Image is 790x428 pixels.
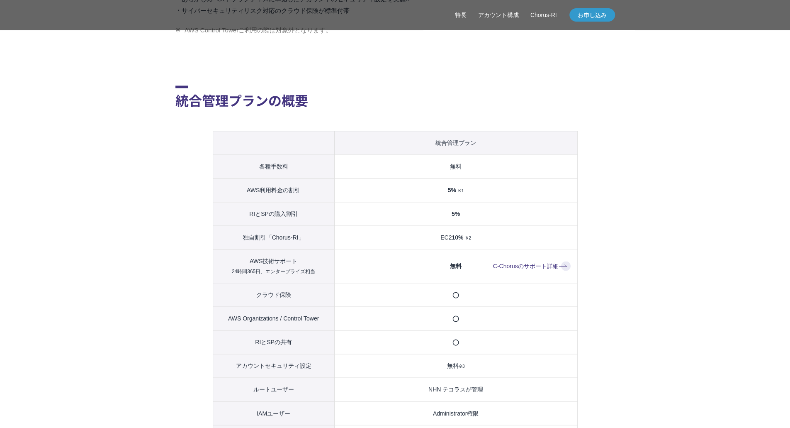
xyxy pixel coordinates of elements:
[448,187,456,193] span: 5%
[455,11,467,20] a: 特長
[213,178,334,202] th: AWS利用料金の割引
[175,25,615,36] li: AWS Control Towerご利用の際は対象外となります。
[213,202,334,225] th: RIとSPの購入割引
[334,131,577,154] th: 統合管理プラン
[175,5,615,17] li: サイバーセキュリティリスク対応のクラウド保険が標準付帯
[334,354,577,377] td: 無料
[530,11,557,20] a: Chorus-RI
[334,401,577,425] td: Administrator権限
[213,154,334,178] th: 各種手数料
[569,8,615,22] a: お申し込み
[213,401,334,425] th: IAMユーザー
[213,225,334,249] th: 独自割引「Chorus-RI」
[452,339,459,345] span: ◯
[213,377,334,401] th: ルートユーザー
[493,261,571,271] a: C-Chorusのサポート詳細
[452,210,460,217] span: 5%
[452,234,463,241] span: 10%
[213,249,334,283] th: AWS技術サポート
[213,354,334,377] th: アカウントセキュリティ設定
[334,377,577,401] td: NHN テコラスが管理
[232,269,315,274] span: 24時間365日、エンタープライズ相当
[175,86,615,110] h2: 統合管理プランの概要
[452,315,459,322] span: ◯
[465,235,471,240] small: ※2
[334,225,577,249] td: EC2
[459,364,465,369] small: ※3
[450,263,462,269] span: 無料
[213,283,334,306] th: クラウド保険
[458,188,464,193] small: ※1
[478,11,519,20] a: アカウント構成
[213,330,334,354] th: RIとSPの共有
[213,306,334,330] th: AWS Organizations / Control Tower
[569,11,615,20] span: お申し込み
[452,291,459,298] span: ◯
[334,154,577,178] td: 無料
